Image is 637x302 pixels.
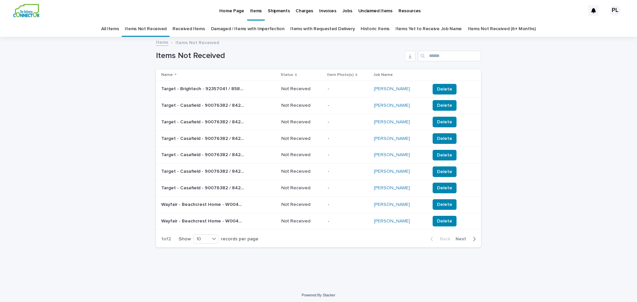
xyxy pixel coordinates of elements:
a: Items Not Received [125,21,166,37]
a: Items with Requested Delivery [290,21,355,37]
p: - [328,202,369,208]
p: Not Received [281,136,322,142]
a: [PERSON_NAME] [374,103,410,108]
a: [PERSON_NAME] [374,202,410,208]
a: Received Items [173,21,205,37]
p: - [328,152,369,158]
p: Wayfair - Beachcrest Home - W004497836 - Verona 70ftft Arched Floor Lamp | 74581 [161,217,246,224]
p: Show [179,236,191,242]
p: - [328,218,369,224]
p: - [328,185,369,191]
tr: Wayfair - Beachcrest Home - W004497836 - [GEOGRAPHIC_DATA] 70ftft Arched Floor Lamp | 74581Wayfai... [156,213,481,229]
p: Job Name [373,71,393,79]
a: Damaged / Items with Imperfection [211,21,285,37]
p: - [328,86,369,92]
div: PL [610,5,620,16]
tr: Target - Casafield - 90076382 / 842364146099 - [GEOGRAPHIC_DATA] 10.5in x 10.5in Water Hyacinth S... [156,97,481,114]
a: Items Not Received (6+ Months) [468,21,536,37]
a: [PERSON_NAME] [374,86,410,92]
p: records per page [221,236,258,242]
tr: Target - Casafield - 90076382 / 842364146099 - [GEOGRAPHIC_DATA] 10.5in x 10.5in Water Hyacinth S... [156,114,481,130]
p: Target - Casafield - 90076382 / 842364146099 - Casafield 10.5in x 10.5in Water Hyacinth Storage B... [161,151,246,158]
a: [PERSON_NAME] [374,119,410,125]
span: Back [436,237,450,241]
span: Delete [437,201,452,208]
button: Delete [433,183,457,193]
tr: Target - Casafield - 90076382 / 842364146099 - [GEOGRAPHIC_DATA] 10.5in x 10.5in Water Hyacinth S... [156,130,481,147]
p: Not Received [281,152,322,158]
button: Delete [433,216,457,226]
span: Delete [437,218,452,224]
a: Historic Items [361,21,389,37]
tr: Target - Casafield - 90076382 / 842364146099 - [GEOGRAPHIC_DATA] 10.5in x 10.5in Water Hyacinth S... [156,163,481,180]
tr: Wayfair - Beachcrest Home - W004497836 - [GEOGRAPHIC_DATA] 70ftft Arched Floor Lamp | 74580Wayfai... [156,196,481,213]
p: 1 of 2 [156,231,176,247]
a: All Items [101,21,119,37]
p: Not Received [281,86,322,92]
p: Target - Casafield - 90076382 / 842364146099 - Casafield 10.5in x 10.5in Water Hyacinth Storage B... [161,118,246,125]
p: Status [281,71,293,79]
a: [PERSON_NAME] [374,152,410,158]
button: Delete [433,100,457,111]
a: Items Yet to Receive Job Name [395,21,462,37]
p: - [328,119,369,125]
tr: Target - Casafield - 90076382 / 842364146099 - [GEOGRAPHIC_DATA] 10.5in x 10.5in Water Hyacinth S... [156,147,481,163]
p: Target - Casafield - 90076382 / 842364146099 - Casafield 10.5in x 10.5in Water Hyacinth Storage B... [161,101,246,108]
p: Wayfair - Beachcrest Home - W004497836 - Verona 70ftft Arched Floor Lamp | 74580 [161,201,246,208]
button: Back [425,236,453,242]
p: Target - Casafield - 90076382 / 842364146099 - Casafield 10.5in x 10.5in Water Hyacinth Storage B... [161,135,246,142]
input: Search [418,51,481,61]
p: Not Received [281,202,322,208]
span: Next [456,237,470,241]
button: Delete [433,117,457,127]
a: [PERSON_NAME] [374,136,410,142]
p: Item Photo(s) [327,71,354,79]
button: Delete [433,199,457,210]
a: Powered By Stacker [302,293,335,297]
button: Delete [433,166,457,177]
p: Items Not Received [176,38,219,46]
p: Not Received [281,185,322,191]
tr: Target - Brightech - 92357041 / 858100007906 / 074-02-1919 - Brightech Montage Modern Arc Floor L... [156,81,481,97]
a: [PERSON_NAME] [374,218,410,224]
span: Delete [437,152,452,158]
p: - [328,103,369,108]
p: Not Received [281,218,322,224]
button: Delete [433,150,457,160]
p: Target - Casafield - 90076382 / 842364146099 - Casafield 10.5in x 10.5in Water Hyacinth Storage B... [161,184,246,191]
button: Delete [433,133,457,144]
span: Delete [437,168,452,175]
button: Next [453,236,481,242]
span: Delete [437,135,452,142]
p: - [328,169,369,174]
p: - [328,136,369,142]
a: [PERSON_NAME] [374,185,410,191]
button: Delete [433,84,457,94]
div: 10 [194,236,210,243]
p: Target - Brightech - 92357041 / 858100007906 / 074-02-1919 - Brightech Montage Modern Arc Floor L... [161,85,246,92]
p: Not Received [281,119,322,125]
span: Delete [437,119,452,125]
tr: Target - Casafield - 90076382 / 842364146099 - [GEOGRAPHIC_DATA] 10.5in x 10.5in Water Hyacinth S... [156,180,481,196]
p: Target - Casafield - 90076382 / 842364146099 - Casafield 10.5in x 10.5in Water Hyacinth Storage B... [161,167,246,174]
img: aCWQmA6OSGG0Kwt8cj3c [13,4,39,17]
h1: Items Not Received [156,51,402,61]
span: Delete [437,185,452,191]
p: Not Received [281,103,322,108]
p: Not Received [281,169,322,174]
span: Delete [437,86,452,92]
a: Items [156,38,168,46]
p: Name [161,71,173,79]
span: Delete [437,102,452,109]
a: [PERSON_NAME] [374,169,410,174]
